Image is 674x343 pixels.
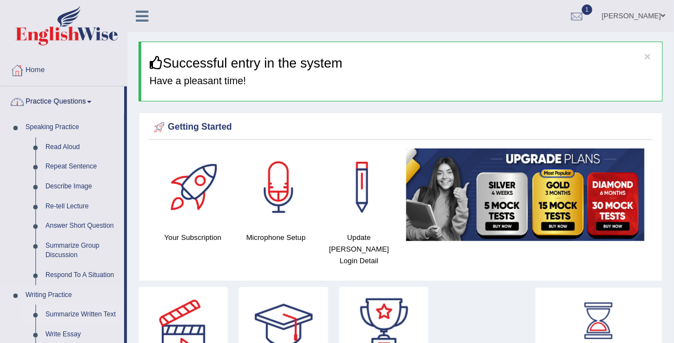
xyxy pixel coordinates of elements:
a: Home [1,55,127,83]
h4: Update [PERSON_NAME] Login Detail [323,232,395,267]
div: Getting Started [151,119,650,136]
button: × [645,50,651,62]
h4: Your Subscription [157,232,229,243]
span: 1 [582,4,593,15]
a: Repeat Sentence [40,157,124,177]
h4: Microphone Setup [240,232,312,243]
a: Answer Short Question [40,216,124,236]
a: Practice Questions [1,86,124,114]
h3: Successful entry in the system [150,56,654,70]
a: Summarize Group Discussion [40,236,124,265]
a: Writing Practice [21,285,124,305]
a: Speaking Practice [21,117,124,137]
h4: Have a pleasant time! [150,76,654,87]
img: small5.jpg [406,149,645,240]
a: Describe Image [40,177,124,197]
a: Respond To A Situation [40,265,124,285]
a: Re-tell Lecture [40,197,124,217]
a: Summarize Written Text [40,305,124,325]
a: Read Aloud [40,137,124,157]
